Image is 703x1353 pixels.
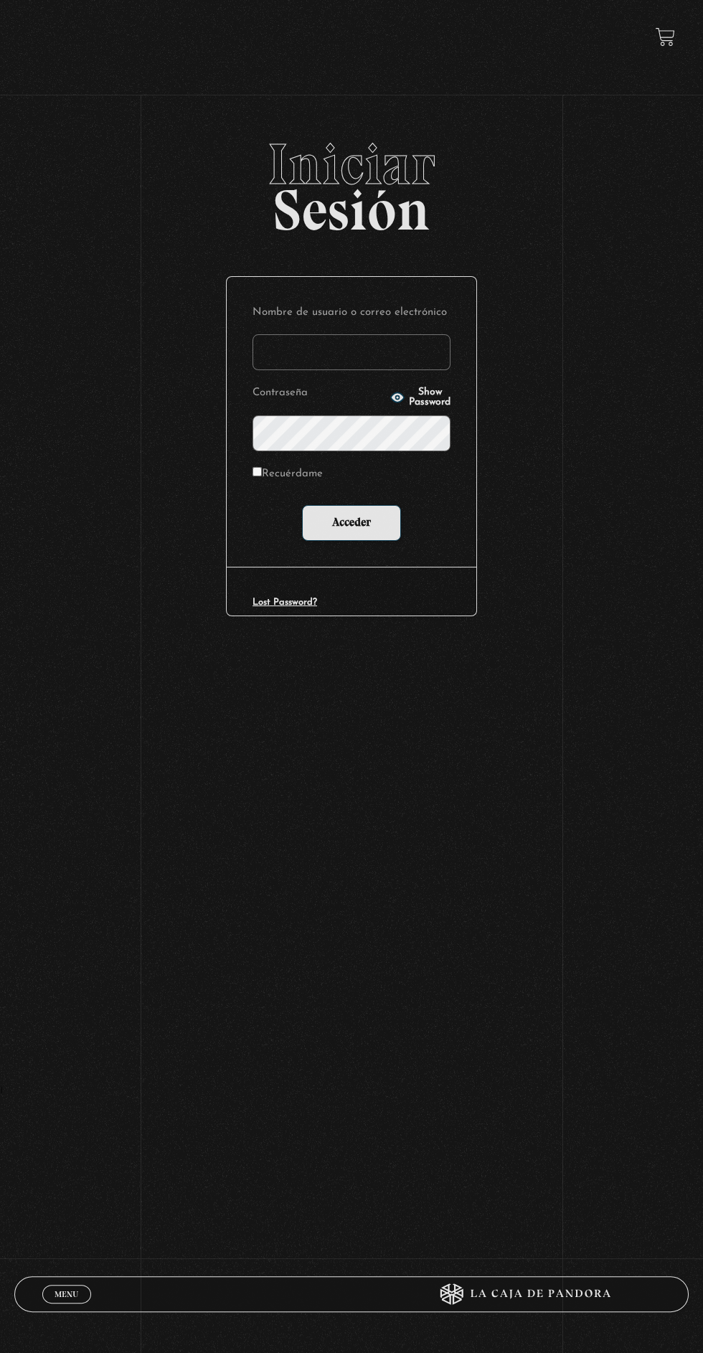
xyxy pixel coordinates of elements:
[253,598,317,607] a: Lost Password?
[409,387,450,407] span: Show Password
[390,387,450,407] button: Show Password
[253,303,450,324] label: Nombre de usuario o correo electrónico
[253,467,262,476] input: Recuérdame
[656,27,675,47] a: View your shopping cart
[253,464,323,485] label: Recuérdame
[253,383,386,404] label: Contraseña
[302,505,401,541] input: Acceder
[14,136,689,227] h2: Sesión
[14,136,689,193] span: Iniciar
